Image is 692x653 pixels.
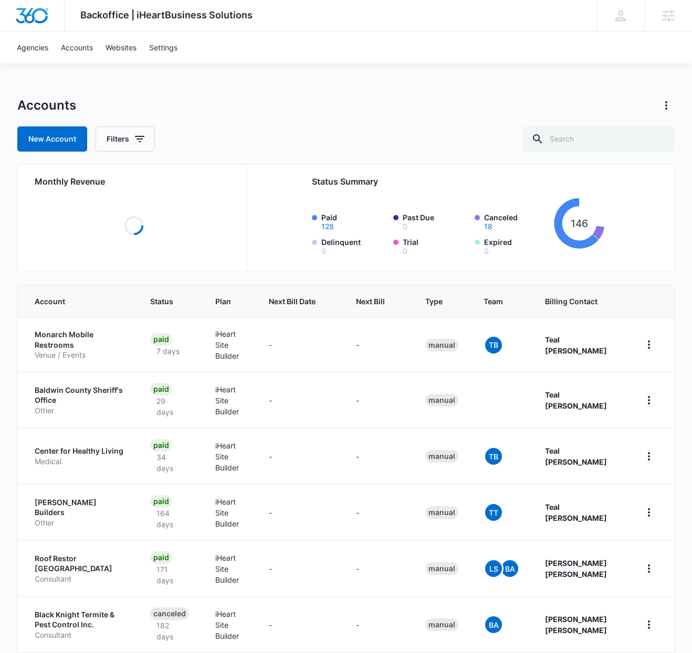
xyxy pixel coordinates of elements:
[35,497,125,518] p: [PERSON_NAME] Builders
[35,296,110,307] span: Account
[484,212,550,230] label: Canceled
[658,97,675,114] button: Actions
[35,574,125,584] p: Consultant
[150,439,172,452] div: Paid
[150,296,175,307] span: Status
[425,506,458,519] div: Manual
[96,126,155,152] button: Filters
[485,448,502,465] span: TB
[150,508,190,530] p: 164 days
[312,175,605,188] h2: Status Summary
[17,98,76,113] h1: Accounts
[545,446,607,466] strong: Teal [PERSON_NAME]
[403,212,468,230] label: Past Due
[343,540,413,596] td: -
[35,350,125,360] p: Venue / Events
[485,616,502,633] span: BA
[215,296,244,307] span: Plan
[35,329,125,360] a: Monarch Mobile RestroomsVenue / Events
[501,560,518,577] span: BA
[256,372,343,428] td: -
[35,385,125,405] p: Baldwin County Sheriff's Office
[545,390,607,410] strong: Teal [PERSON_NAME]
[35,329,125,350] p: Monarch Mobile Restrooms
[215,608,244,641] p: iHeart Site Builder
[256,317,343,372] td: -
[425,394,458,406] div: Manual
[150,607,189,620] div: Canceled
[35,446,125,466] a: Center for Healthy LivingMedical
[215,552,244,585] p: iHeart Site Builder
[35,175,234,188] h2: Monthly Revenue
[321,223,334,230] button: Paid
[484,296,505,307] span: Team
[425,339,458,351] div: Manual
[571,217,588,230] tspan: 146
[11,31,55,63] a: Agencies
[485,504,502,521] span: TT
[35,446,125,456] p: Center for Healthy Living
[150,346,186,357] p: 7 days
[523,126,675,152] input: Search
[425,296,443,307] span: Type
[35,518,125,528] p: Other
[269,296,316,307] span: Next Bill Date
[641,560,657,577] button: home
[80,9,253,20] span: Backoffice | iHeartBusiness Solutions
[150,333,172,346] div: Paid
[425,618,458,631] div: Manual
[425,450,458,463] div: Manual
[545,559,607,579] strong: [PERSON_NAME] [PERSON_NAME]
[343,596,413,652] td: -
[545,296,615,307] span: Billing Contact
[641,616,657,633] button: home
[150,564,190,586] p: 171 days
[150,383,172,395] div: Paid
[150,551,172,564] div: Paid
[356,296,385,307] span: Next Bill
[256,484,343,540] td: -
[343,484,413,540] td: -
[215,440,244,473] p: iHeart Site Builder
[150,620,190,642] p: 182 days
[35,553,125,584] a: Roof Restor [GEOGRAPHIC_DATA]Consultant
[256,428,343,484] td: -
[35,609,125,640] a: Black Knight Termite & Pest Control Inc.Consultant
[215,328,244,361] p: iHeart Site Builder
[545,502,607,522] strong: Teal [PERSON_NAME]
[641,336,657,353] button: home
[99,31,143,63] a: Websites
[17,126,87,152] a: New Account
[485,560,502,577] span: LS
[425,562,458,575] div: Manual
[150,495,172,508] div: Paid
[545,335,607,355] strong: Teal [PERSON_NAME]
[641,448,657,465] button: home
[484,223,492,230] button: Canceled
[545,615,607,635] strong: [PERSON_NAME] [PERSON_NAME]
[35,385,125,416] a: Baldwin County Sheriff's OfficeOther
[343,428,413,484] td: -
[35,630,125,640] p: Consultant
[484,237,550,255] label: Expired
[256,540,343,596] td: -
[35,609,125,630] p: Black Knight Termite & Pest Control Inc.
[35,497,125,528] a: [PERSON_NAME] BuildersOther
[343,372,413,428] td: -
[641,504,657,521] button: home
[403,237,468,255] label: Trial
[35,456,125,467] p: Medical
[321,237,387,255] label: Delinquent
[35,405,125,416] p: Other
[143,31,184,63] a: Settings
[485,337,502,354] span: TB
[35,553,125,574] p: Roof Restor [GEOGRAPHIC_DATA]
[343,317,413,372] td: -
[150,452,190,474] p: 34 days
[321,212,387,230] label: Paid
[215,496,244,529] p: iHeart Site Builder
[215,384,244,417] p: iHeart Site Builder
[256,596,343,652] td: -
[641,392,657,409] button: home
[150,395,190,418] p: 29 days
